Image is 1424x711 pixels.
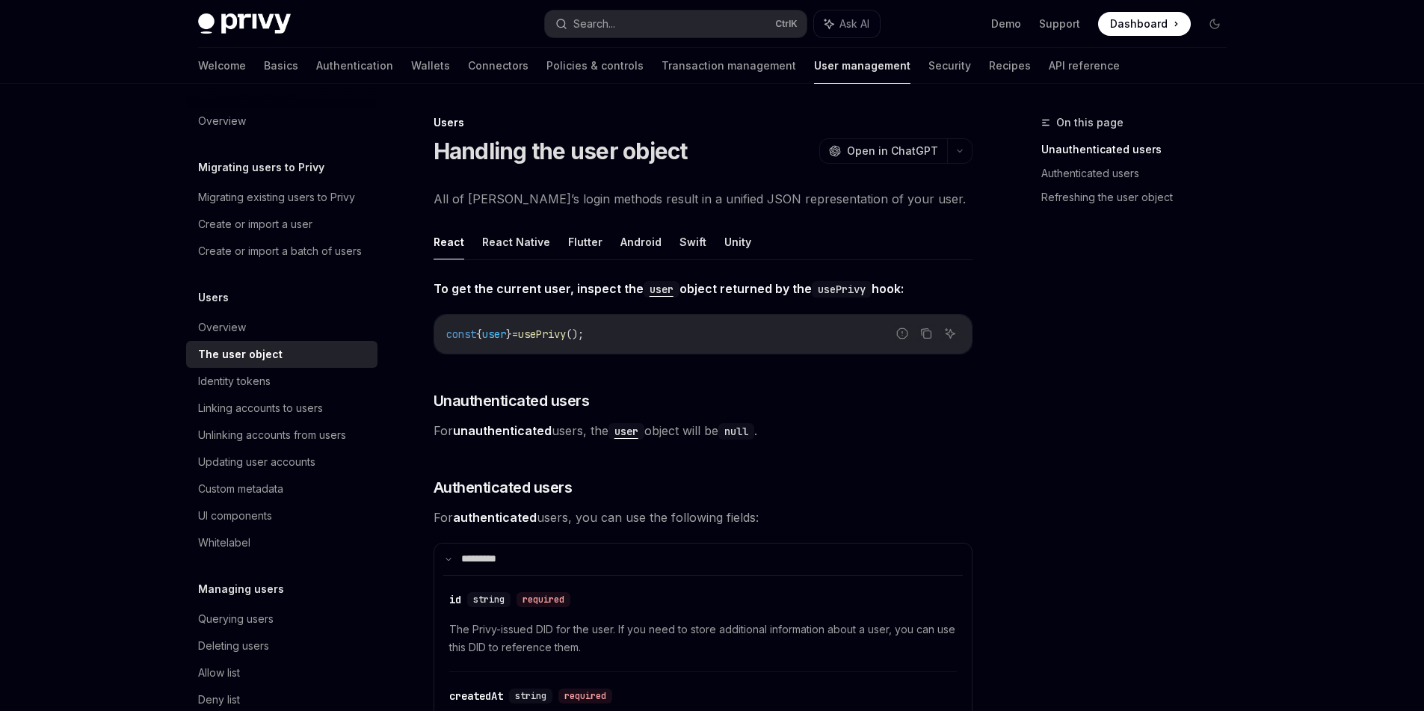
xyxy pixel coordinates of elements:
[186,395,377,422] a: Linking accounts to users
[893,324,912,343] button: Report incorrect code
[198,637,269,655] div: Deleting users
[1041,161,1239,185] a: Authenticated users
[434,281,904,296] strong: To get the current user, inspect the object returned by the hook:
[198,318,246,336] div: Overview
[198,112,246,130] div: Overview
[186,502,377,529] a: UI components
[449,592,461,607] div: id
[264,48,298,84] a: Basics
[1041,185,1239,209] a: Refreshing the user object
[940,324,960,343] button: Ask AI
[517,592,570,607] div: required
[198,691,240,709] div: Deny list
[198,480,283,498] div: Custom metadata
[1203,12,1227,36] button: Toggle dark mode
[198,580,284,598] h5: Managing users
[839,16,869,31] span: Ask AI
[434,138,688,164] h1: Handling the user object
[814,48,910,84] a: User management
[775,18,798,30] span: Ctrl K
[446,327,476,341] span: const
[449,689,503,704] div: createdAt
[186,659,377,686] a: Allow list
[198,48,246,84] a: Welcome
[1039,16,1080,31] a: Support
[198,188,355,206] div: Migrating existing users to Privy
[198,215,312,233] div: Create or import a user
[198,158,324,176] h5: Migrating users to Privy
[186,449,377,475] a: Updating user accounts
[186,529,377,556] a: Whitelabel
[449,621,957,656] span: The Privy-issued DID for the user. If you need to store additional information about a user, you ...
[847,144,938,158] span: Open in ChatGPT
[644,281,679,298] code: user
[434,224,464,259] button: React
[186,606,377,632] a: Querying users
[545,10,807,37] button: Search...CtrlK
[724,224,751,259] button: Unity
[506,327,512,341] span: }
[198,242,362,260] div: Create or import a batch of users
[991,16,1021,31] a: Demo
[434,420,973,441] span: For users, the object will be .
[1041,138,1239,161] a: Unauthenticated users
[186,184,377,211] a: Migrating existing users to Privy
[434,188,973,209] span: All of [PERSON_NAME]’s login methods result in a unified JSON representation of your user.
[198,507,272,525] div: UI components
[186,632,377,659] a: Deleting users
[518,327,566,341] span: usePrivy
[186,238,377,265] a: Create or import a batch of users
[434,507,973,528] span: For users, you can use the following fields:
[198,664,240,682] div: Allow list
[573,15,615,33] div: Search...
[453,423,552,438] strong: unauthenticated
[812,281,872,298] code: usePrivy
[819,138,947,164] button: Open in ChatGPT
[1049,48,1120,84] a: API reference
[198,289,229,307] h5: Users
[1110,16,1168,31] span: Dashboard
[473,594,505,606] span: string
[198,399,323,417] div: Linking accounts to users
[662,48,796,84] a: Transaction management
[186,108,377,135] a: Overview
[568,224,602,259] button: Flutter
[644,281,679,296] a: user
[186,368,377,395] a: Identity tokens
[434,115,973,130] div: Users
[186,314,377,341] a: Overview
[928,48,971,84] a: Security
[482,224,550,259] button: React Native
[608,423,644,440] code: user
[468,48,528,84] a: Connectors
[198,13,291,34] img: dark logo
[1098,12,1191,36] a: Dashboard
[316,48,393,84] a: Authentication
[814,10,880,37] button: Ask AI
[608,423,644,438] a: user
[186,341,377,368] a: The user object
[186,211,377,238] a: Create or import a user
[434,390,590,411] span: Unauthenticated users
[566,327,584,341] span: ();
[1056,114,1124,132] span: On this page
[679,224,706,259] button: Swift
[989,48,1031,84] a: Recipes
[718,423,754,440] code: null
[620,224,662,259] button: Android
[198,345,283,363] div: The user object
[482,327,506,341] span: user
[186,475,377,502] a: Custom metadata
[434,477,573,498] span: Authenticated users
[476,327,482,341] span: {
[512,327,518,341] span: =
[453,510,537,525] strong: authenticated
[546,48,644,84] a: Policies & controls
[198,372,271,390] div: Identity tokens
[515,690,546,702] span: string
[198,534,250,552] div: Whitelabel
[411,48,450,84] a: Wallets
[198,426,346,444] div: Unlinking accounts from users
[198,610,274,628] div: Querying users
[186,422,377,449] a: Unlinking accounts from users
